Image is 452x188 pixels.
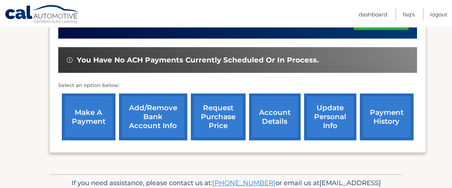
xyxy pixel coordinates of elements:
[403,9,415,20] a: FAQ's
[58,81,417,90] p: Select an option below:
[249,93,300,140] a: account details
[62,93,115,140] a: make a payment
[77,56,319,65] span: You have no ACH payments currently scheduled or in process.
[191,93,245,140] a: request purchase price
[5,5,80,25] a: Cal Automotive
[430,9,447,20] a: Logout
[360,93,413,140] a: payment history
[304,93,356,140] a: update personal info
[67,57,73,63] img: alert-white.svg
[212,179,275,187] a: Call via Elevate
[359,9,387,20] a: Dashboard
[119,93,187,140] a: Add/Remove bank account info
